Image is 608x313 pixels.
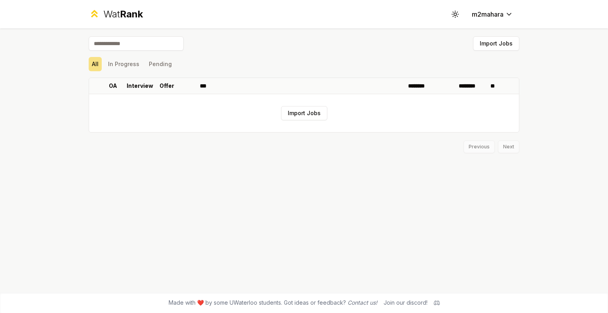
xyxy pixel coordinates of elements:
div: Join our discord! [384,299,427,307]
button: In Progress [105,57,142,71]
button: Import Jobs [473,36,519,51]
span: Made with ❤️ by some UWaterloo students. Got ideas or feedback? [169,299,377,307]
button: All [89,57,102,71]
a: Contact us! [348,299,377,306]
button: Import Jobs [281,106,327,120]
p: OA [109,82,117,90]
p: Offer [160,82,174,90]
button: m2mahara [465,7,519,21]
span: Rank [120,8,143,20]
span: m2mahara [472,9,503,19]
p: Interview [127,82,153,90]
a: WatRank [89,8,143,21]
div: Wat [103,8,143,21]
button: Pending [146,57,175,71]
